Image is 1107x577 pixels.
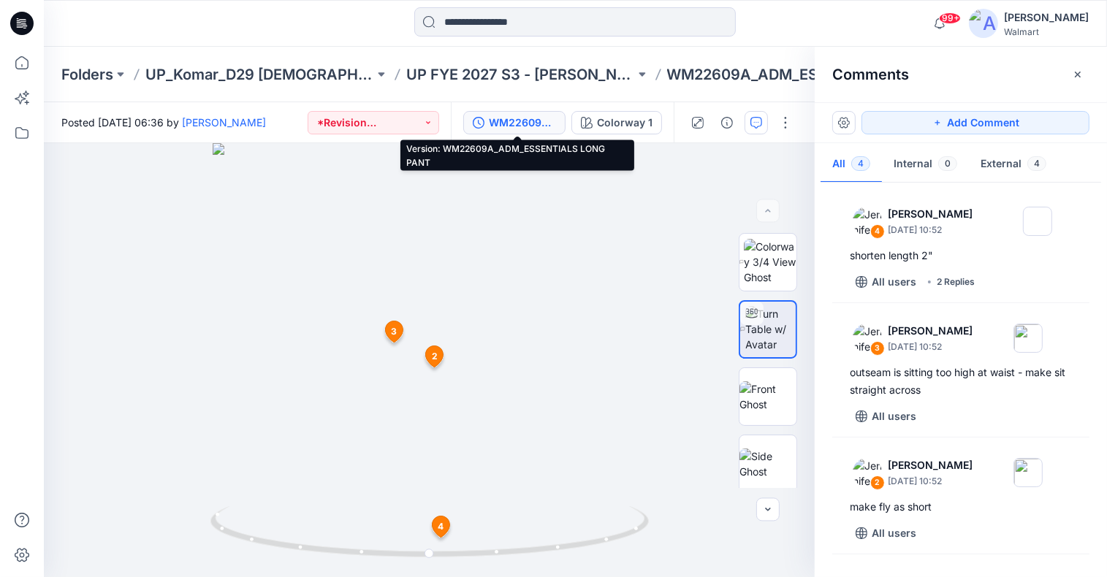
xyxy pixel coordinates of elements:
[145,64,374,85] a: UP_Komar_D29 [DEMOGRAPHIC_DATA] Sleep
[1004,26,1089,37] div: Walmart
[888,322,973,340] p: [PERSON_NAME]
[939,12,961,24] span: 99+
[872,524,916,542] p: All users
[888,205,982,223] p: [PERSON_NAME]
[861,111,1089,134] button: Add Comment
[667,64,896,85] p: WM22609A_ADM_ESSENTIALS LONG PANT
[853,207,882,236] img: Jennifer Yerkes
[1004,9,1089,26] div: [PERSON_NAME]
[463,111,566,134] button: WM22609A_ADM_ESSENTIALS LONG PANT
[832,66,909,83] h2: Comments
[597,115,653,131] div: Colorway 1
[870,341,885,356] div: 3
[745,306,796,352] img: Turn Table w/ Avatar
[182,116,266,129] a: [PERSON_NAME]
[61,64,113,85] a: Folders
[888,340,973,354] p: [DATE] 10:52
[61,115,266,130] span: Posted [DATE] 06:36 by
[744,239,796,285] img: Colorway 3/4 View Ghost
[870,475,885,490] div: 2
[850,498,1072,516] div: make fly as short
[571,111,662,134] button: Colorway 1
[850,521,922,545] button: All users
[850,247,1072,264] div: shorten length 2"
[872,408,916,425] p: All users
[872,273,916,291] p: All users
[969,9,998,38] img: avatar
[853,324,882,353] img: Jennifer Yerkes
[739,381,796,412] img: Front Ghost
[406,64,635,85] a: UP FYE 2027 S3 - [PERSON_NAME] D29 [DEMOGRAPHIC_DATA] Sleepwear
[969,146,1058,183] button: External
[888,223,982,237] p: [DATE] 10:52
[739,448,796,479] img: Side Ghost
[888,456,973,474] p: [PERSON_NAME]
[853,458,882,487] img: Jennifer Yerkes
[850,270,922,294] button: All users
[937,275,975,289] div: 2 Replies
[888,474,973,489] p: [DATE] 10:52
[850,405,922,428] button: All users
[489,115,556,131] div: WM22609A_ADM_ESSENTIALS LONG PANT
[715,111,739,134] button: Details
[938,156,957,171] span: 0
[851,156,870,171] span: 4
[870,224,885,239] div: 4
[882,146,969,183] button: Internal
[850,364,1072,399] div: outseam is sitting too high at waist - make sit straight across
[1027,156,1046,171] span: 4
[821,146,882,183] button: All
